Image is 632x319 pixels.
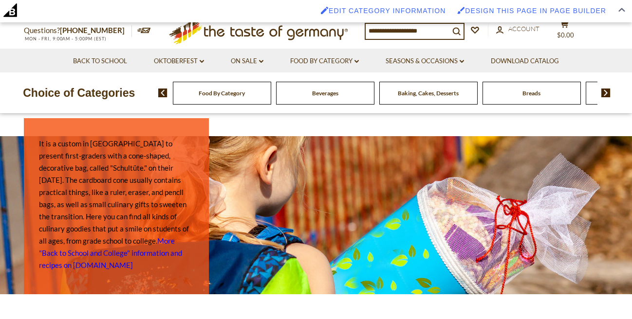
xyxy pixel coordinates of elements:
[491,56,559,67] a: Download Catalog
[557,31,574,39] span: $0.00
[508,25,539,33] span: Account
[618,8,625,12] img: Close Admin Bar
[154,56,204,67] a: Oktoberfest
[290,56,359,67] a: Food By Category
[39,138,194,271] p: It is a custom in [GEOGRAPHIC_DATA] to present first-graders with a cone-shaped, decorative bag, ...
[398,89,459,97] a: Baking, Cakes, Desserts
[60,26,125,35] a: [PHONE_NUMBER]
[39,236,182,269] a: More "Back to School and College" information and recipes on [DOMAIN_NAME]
[329,7,446,15] span: Edit category information
[465,7,606,15] span: Design this page in Page Builder
[321,6,329,14] img: Enabled brush for category edit
[312,89,338,97] a: Beverages
[496,24,539,35] a: Account
[452,2,611,19] a: Enabled brush for page builder edit. Design this page in Page Builder
[522,89,540,97] a: Breads
[601,89,611,97] img: next arrow
[73,56,127,67] a: Back to School
[24,36,107,41] span: MON - FRI, 9:00AM - 5:00PM (EST)
[231,56,263,67] a: On Sale
[199,89,245,97] a: Food By Category
[550,19,579,43] button: $0.00
[386,56,464,67] a: Seasons & Occasions
[457,6,465,14] img: Enabled brush for page builder edit.
[24,24,132,37] p: Questions?
[316,2,450,19] a: Enabled brush for category edit Edit category information
[158,89,167,97] img: previous arrow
